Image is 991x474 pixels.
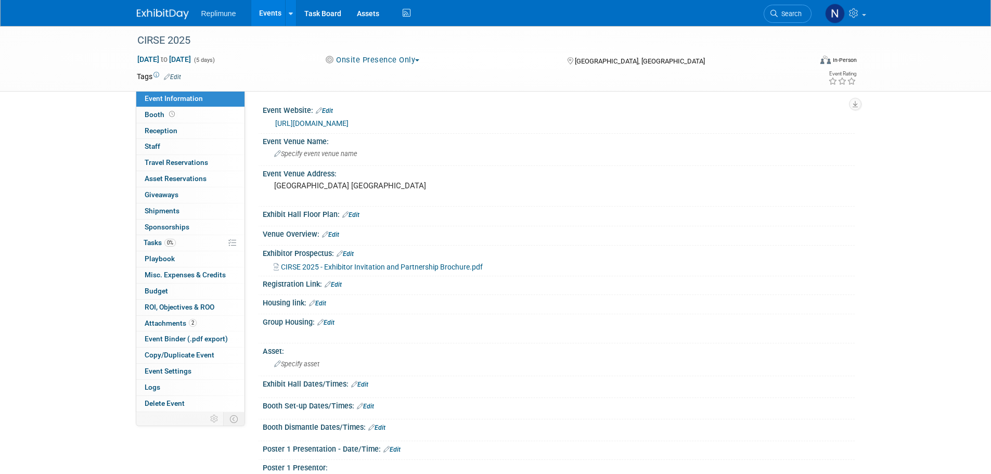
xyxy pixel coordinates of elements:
[764,5,812,23] a: Search
[145,254,175,263] span: Playbook
[263,276,855,290] div: Registration Link:
[136,348,244,363] a: Copy/Duplicate Event
[136,203,244,219] a: Shipments
[136,251,244,267] a: Playbook
[263,419,855,433] div: Booth Dismantle Dates/Times:
[145,223,189,231] span: Sponsorships
[320,55,423,66] button: Onsite Presence Only
[575,57,705,65] span: [GEOGRAPHIC_DATA], [GEOGRAPHIC_DATA]
[263,376,855,390] div: Exhibit Hall Dates/Times:
[136,380,244,395] a: Logs
[316,107,333,114] a: Edit
[263,343,855,356] div: Asset:
[136,235,244,251] a: Tasks0%
[136,284,244,299] a: Budget
[164,239,176,247] span: 0%
[368,424,385,431] a: Edit
[136,267,244,283] a: Misc. Expenses & Credits
[383,446,401,453] a: Edit
[145,383,160,391] span: Logs
[263,246,855,259] div: Exhibitor Prospectus:
[342,211,359,219] a: Edit
[828,71,856,76] div: Event Rating
[136,300,244,315] a: ROI, Objectives & ROO
[137,9,189,19] img: ExhibitDay
[167,110,177,118] span: Booth not reserved yet
[144,238,176,247] span: Tasks
[820,56,831,64] img: Format-Inperson.png
[337,250,354,258] a: Edit
[263,207,855,220] div: Exhibit Hall Floor Plan:
[137,55,191,64] span: [DATE] [DATE]
[145,142,160,150] span: Staff
[351,381,368,388] a: Edit
[263,166,855,179] div: Event Venue Address:
[750,54,857,70] div: Event Format
[145,94,203,103] span: Event Information
[136,187,244,203] a: Giveaways
[137,71,181,82] td: Tags
[145,303,214,311] span: ROI, Objectives & ROO
[189,319,197,327] span: 2
[159,55,169,63] span: to
[274,150,357,158] span: Specify event venue name
[136,331,244,347] a: Event Binder (.pdf export)
[322,231,339,238] a: Edit
[145,367,191,375] span: Event Settings
[145,351,214,359] span: Copy/Duplicate Event
[205,412,224,426] td: Personalize Event Tab Strip
[145,335,228,343] span: Event Binder (.pdf export)
[309,300,326,307] a: Edit
[325,281,342,288] a: Edit
[274,181,498,190] pre: [GEOGRAPHIC_DATA] [GEOGRAPHIC_DATA]
[145,190,178,199] span: Giveaways
[317,319,334,326] a: Edit
[136,123,244,139] a: Reception
[136,396,244,412] a: Delete Event
[223,412,244,426] td: Toggle Event Tabs
[136,139,244,155] a: Staff
[136,107,244,123] a: Booth
[263,398,855,412] div: Booth Set-up Dates/Times:
[136,171,244,187] a: Asset Reservations
[164,73,181,81] a: Edit
[274,263,483,271] a: CIRSE 2025 - Exhibitor Invitation and Partnership Brochure.pdf
[263,295,855,309] div: Housing link:
[263,314,855,328] div: Group Housing:
[145,319,197,327] span: Attachments
[263,460,855,473] div: Poster 1 Presentor:
[263,226,855,240] div: Venue Overview:
[145,287,168,295] span: Budget
[145,174,207,183] span: Asset Reservations
[145,207,179,215] span: Shipments
[145,110,177,119] span: Booth
[145,126,177,135] span: Reception
[263,441,855,455] div: Poster 1 Presentation - Date/Time:
[274,360,319,368] span: Specify asset
[263,103,855,116] div: Event Website:
[145,399,185,407] span: Delete Event
[275,119,349,127] a: [URL][DOMAIN_NAME]
[201,9,236,18] span: Replimune
[778,10,802,18] span: Search
[357,403,374,410] a: Edit
[832,56,857,64] div: In-Person
[825,4,845,23] img: Nicole Schaeffner
[145,271,226,279] span: Misc. Expenses & Credits
[193,57,215,63] span: (5 days)
[136,220,244,235] a: Sponsorships
[136,155,244,171] a: Travel Reservations
[145,158,208,166] span: Travel Reservations
[136,91,244,107] a: Event Information
[136,364,244,379] a: Event Settings
[136,316,244,331] a: Attachments2
[134,31,796,50] div: CIRSE 2025
[263,134,855,147] div: Event Venue Name:
[281,263,483,271] span: CIRSE 2025 - Exhibitor Invitation and Partnership Brochure.pdf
